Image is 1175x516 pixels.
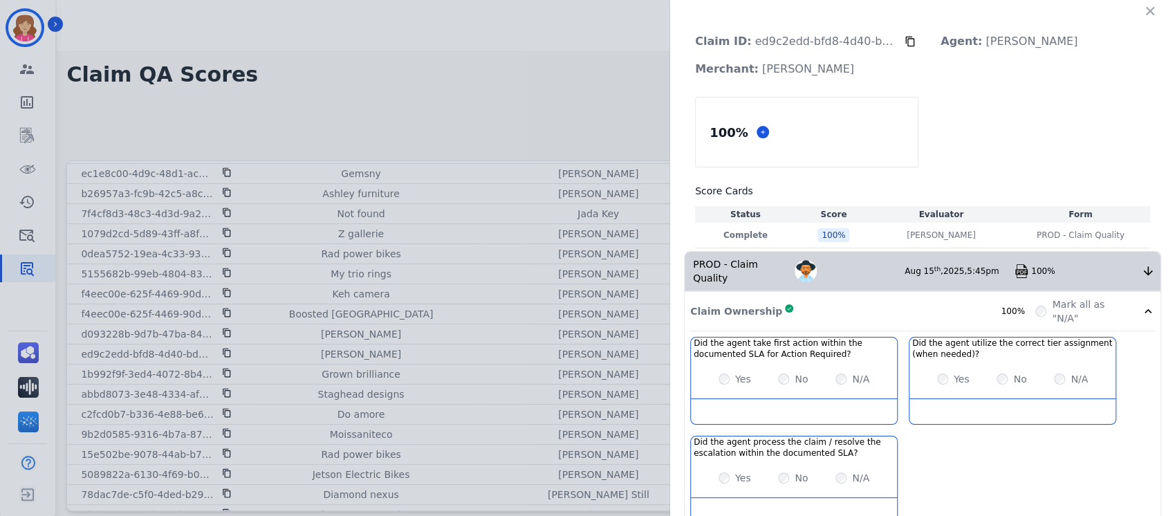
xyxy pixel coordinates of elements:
[695,35,751,48] strong: Claim ID:
[905,266,1015,277] div: Aug 15 , 2025 ,
[795,372,808,386] label: No
[695,206,796,223] th: Status
[852,372,869,386] label: N/A
[871,206,1010,223] th: Evaluator
[795,471,808,485] label: No
[941,35,982,48] strong: Agent:
[796,206,871,223] th: Score
[954,372,970,386] label: Yes
[707,120,751,145] div: 100 %
[695,184,1150,198] h3: Score Cards
[695,62,759,75] strong: Merchant:
[1013,372,1026,386] label: No
[1001,306,1035,317] div: 100%
[684,55,865,83] p: [PERSON_NAME]
[912,338,1113,360] h3: Did the agent utilize the correct tier assignment (when needed)?
[817,228,849,242] div: 100 %
[929,28,1089,55] p: [PERSON_NAME]
[1052,297,1125,325] label: Mark all as "N/A"
[1011,206,1150,223] th: Form
[1015,264,1028,278] img: qa-pdf.svg
[685,252,795,291] div: PROD - Claim Quality
[934,266,941,273] sup: th
[967,266,999,276] span: 5:45pm
[735,471,751,485] label: Yes
[735,372,751,386] label: Yes
[795,260,817,282] img: Avatar
[1037,230,1125,241] span: PROD - Claim Quality
[852,471,869,485] label: N/A
[690,304,782,318] p: Claim Ownership
[694,338,894,360] h3: Did the agent take first action within the documented SLA for Action Required?
[1031,266,1141,277] div: 100%
[698,230,793,241] p: Complete
[684,28,905,55] p: ed9c2edd-bfd8-4d40-bdaf-34df21a9a8cd
[694,436,894,459] h3: Did the agent process the claim / resolve the escalation within the documented SLA?
[907,230,976,241] p: [PERSON_NAME]
[1071,372,1088,386] label: N/A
